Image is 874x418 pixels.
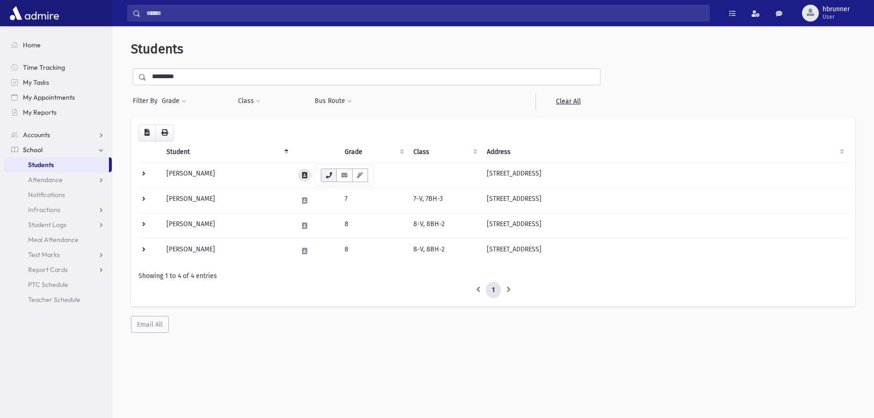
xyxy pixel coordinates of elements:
span: Time Tracking [23,63,65,72]
button: Email All [131,316,169,333]
a: Notifications [4,187,112,202]
a: Home [4,37,112,52]
span: Notifications [28,191,65,199]
span: Home [23,41,41,49]
td: 7 [339,188,408,213]
th: Address: activate to sort column ascending [481,141,848,163]
button: Print [155,125,174,141]
span: Accounts [23,131,50,139]
td: 7-V, 7BH-3 [408,188,481,213]
td: 8 [339,238,408,264]
span: Filter By [133,96,161,106]
th: Grade: activate to sort column ascending [339,141,408,163]
span: Students [28,161,54,169]
span: My Tasks [23,78,49,87]
span: Meal Attendance [28,235,79,244]
button: Bus Route [314,93,352,110]
a: Infractions [4,202,112,217]
a: School [4,142,112,157]
span: Report Cards [28,265,68,274]
a: Attendance [4,172,112,187]
button: Grade [161,93,187,110]
span: Attendance [28,176,63,184]
td: [STREET_ADDRESS] [481,162,848,188]
td: [PERSON_NAME] [161,188,292,213]
img: AdmirePro [7,4,61,22]
a: Teacher Schedule [4,292,112,307]
td: [PERSON_NAME] [161,238,292,264]
a: 1 [486,282,501,299]
td: 4 [339,162,408,188]
td: [PERSON_NAME] [161,162,292,188]
span: Teacher Schedule [28,295,80,304]
button: Email Templates [352,169,368,182]
input: Search [141,5,709,22]
span: Students [131,41,183,57]
th: Student: activate to sort column descending [161,141,292,163]
span: My Reports [23,108,57,117]
span: School [23,146,43,154]
span: My Appointments [23,93,75,102]
span: Test Marks [28,250,60,259]
a: Time Tracking [4,60,112,75]
span: Student Logs [28,220,66,229]
td: [STREET_ADDRESS] [481,238,848,264]
div: Showing 1 to 4 of 4 entries [138,271,848,281]
a: My Reports [4,105,112,120]
td: [STREET_ADDRESS] [481,213,848,238]
td: 8-V, 8BH-2 [408,238,481,264]
a: Test Marks [4,247,112,262]
a: Report Cards [4,262,112,277]
span: hbrunner [823,6,850,13]
a: Clear All [535,93,600,110]
td: 8 [339,213,408,238]
a: PTC Schedule [4,277,112,292]
a: Accounts [4,127,112,142]
span: User [823,13,850,21]
button: CSV [138,125,156,141]
a: Student Logs [4,217,112,232]
td: [PERSON_NAME] [161,213,292,238]
span: Infractions [28,205,60,214]
th: Class: activate to sort column ascending [408,141,481,163]
a: My Appointments [4,90,112,105]
a: Students [4,157,109,172]
button: Class [238,93,261,110]
td: 8-V, 8BH-2 [408,213,481,238]
span: PTC Schedule [28,280,68,289]
td: [STREET_ADDRESS] [481,188,848,213]
a: My Tasks [4,75,112,90]
a: Meal Attendance [4,232,112,247]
